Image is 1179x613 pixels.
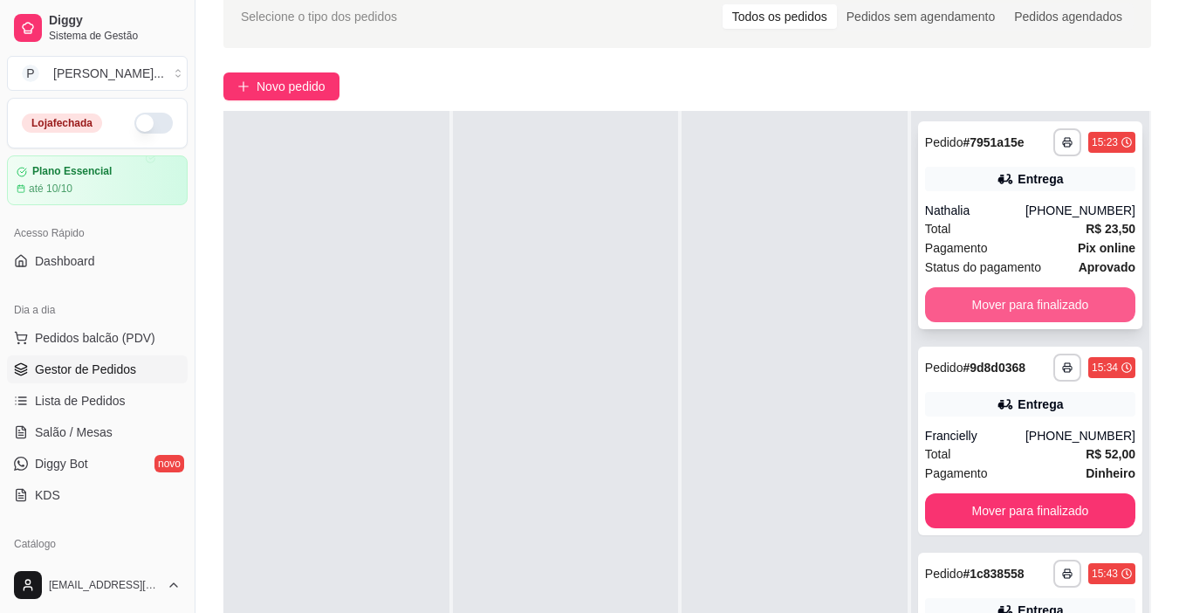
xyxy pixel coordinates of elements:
[257,77,326,96] span: Novo pedido
[49,29,181,43] span: Sistema de Gestão
[32,165,112,178] article: Plano Essencial
[963,361,1025,375] strong: # 9d8d0368
[7,481,188,509] a: KDS
[7,530,188,558] div: Catálogo
[35,392,126,410] span: Lista de Pedidos
[35,424,113,441] span: Salão / Mesas
[237,80,250,93] span: plus
[925,238,988,258] span: Pagamento
[1092,361,1118,375] div: 15:34
[7,355,188,383] a: Gestor de Pedidos
[7,56,188,91] button: Select a team
[925,444,951,464] span: Total
[925,258,1041,277] span: Status do pagamento
[1079,260,1135,274] strong: aprovado
[1092,567,1118,581] div: 15:43
[7,387,188,415] a: Lista de Pedidos
[925,219,951,238] span: Total
[1018,396,1063,413] div: Entrega
[925,202,1025,219] div: Nathalia
[7,418,188,446] a: Salão / Mesas
[723,4,837,29] div: Todos os pedidos
[35,486,60,504] span: KDS
[29,182,72,196] article: até 10/10
[925,493,1135,528] button: Mover para finalizado
[963,567,1024,581] strong: # 1c838558
[1078,241,1135,255] strong: Pix online
[7,7,188,49] a: DiggySistema de Gestão
[1018,170,1063,188] div: Entrega
[22,65,39,82] span: P
[7,296,188,324] div: Dia a dia
[925,135,963,149] span: Pedido
[35,252,95,270] span: Dashboard
[925,361,963,375] span: Pedido
[1086,222,1135,236] strong: R$ 23,50
[1025,427,1135,444] div: [PHONE_NUMBER]
[963,135,1024,149] strong: # 7951a15e
[837,4,1004,29] div: Pedidos sem agendamento
[925,427,1025,444] div: Francielly
[1025,202,1135,219] div: [PHONE_NUMBER]
[35,361,136,378] span: Gestor de Pedidos
[241,7,397,26] span: Selecione o tipo dos pedidos
[7,450,188,478] a: Diggy Botnovo
[7,219,188,247] div: Acesso Rápido
[925,464,988,483] span: Pagamento
[49,578,160,592] span: [EMAIL_ADDRESS][DOMAIN_NAME]
[134,113,173,134] button: Alterar Status
[7,324,188,352] button: Pedidos balcão (PDV)
[925,567,963,581] span: Pedido
[53,65,164,82] div: [PERSON_NAME] ...
[7,564,188,606] button: [EMAIL_ADDRESS][DOMAIN_NAME]
[925,287,1135,322] button: Mover para finalizado
[1004,4,1132,29] div: Pedidos agendados
[7,155,188,205] a: Plano Essencialaté 10/10
[35,455,88,472] span: Diggy Bot
[35,329,155,347] span: Pedidos balcão (PDV)
[22,114,102,133] div: Loja fechada
[1086,447,1135,461] strong: R$ 52,00
[1086,466,1135,480] strong: Dinheiro
[223,72,339,100] button: Novo pedido
[1092,135,1118,149] div: 15:23
[49,13,181,29] span: Diggy
[7,247,188,275] a: Dashboard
